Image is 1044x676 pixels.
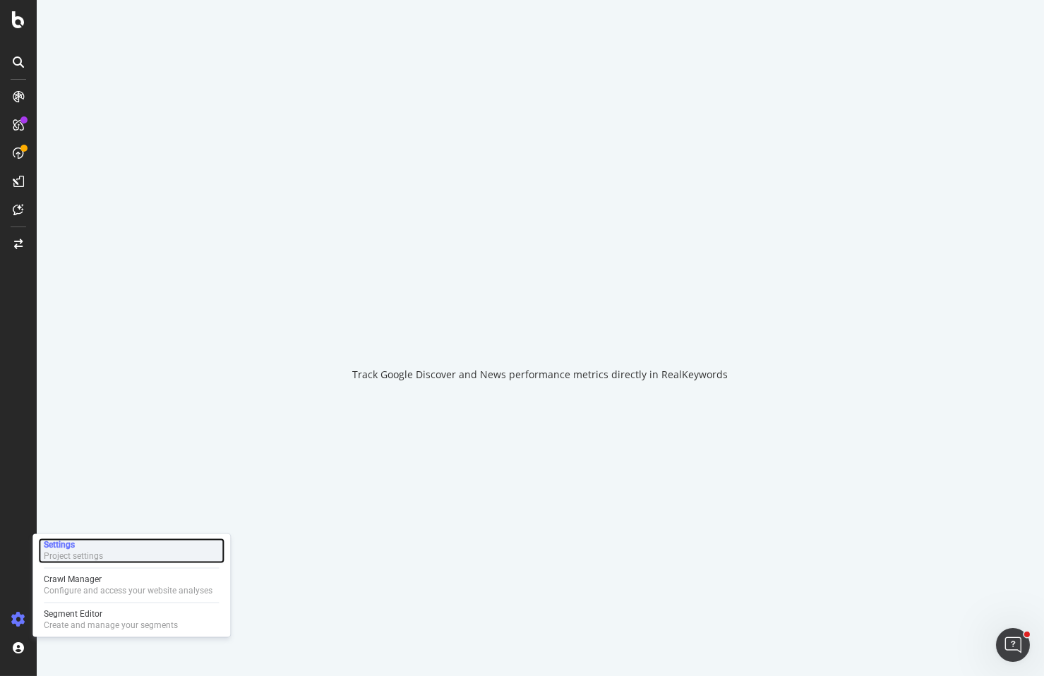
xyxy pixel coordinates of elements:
[353,368,728,382] div: Track Google Discover and News performance metrics directly in RealKeywords
[38,538,224,564] a: SettingsProject settings
[38,573,224,598] a: Crawl ManagerConfigure and access your website analyses
[38,608,224,633] a: Segment EditorCreate and manage your segments
[996,628,1030,662] iframe: Intercom live chat
[44,540,103,551] div: Settings
[44,620,178,632] div: Create and manage your segments
[44,551,103,562] div: Project settings
[44,609,178,620] div: Segment Editor
[44,574,212,586] div: Crawl Manager
[490,294,592,345] div: animation
[44,586,212,597] div: Configure and access your website analyses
